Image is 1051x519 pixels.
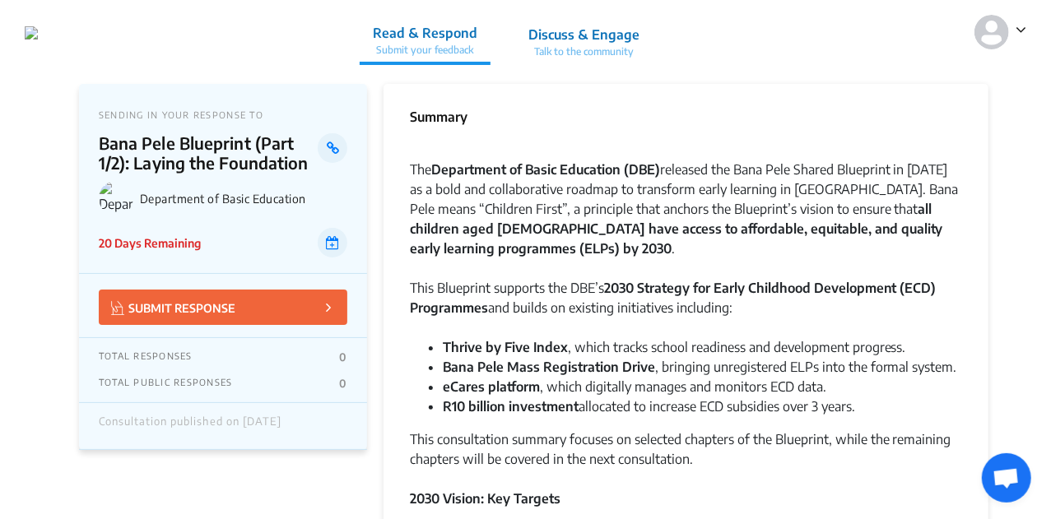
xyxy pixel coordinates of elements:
[443,337,962,357] li: , which tracks school readiness and development progress.
[974,15,1009,49] img: person-default.svg
[410,107,467,127] p: Summary
[373,23,477,43] p: Read & Respond
[443,339,568,355] strong: Thrive by Five Index
[410,278,962,337] div: This Blueprint supports the DBE’s and builds on existing initiatives including:
[410,160,962,278] div: The released the Bana Pele Shared Blueprint in [DATE] as a bold and collaborative roadmap to tran...
[339,350,346,364] p: 0
[431,161,660,178] strong: Department of Basic Education (DBE)
[410,490,560,507] strong: 2030 Vision: Key Targets
[99,290,347,325] button: SUBMIT RESPONSE
[410,280,937,316] strong: 2030 Strategy for Early Childhood Development (ECD) Programmes
[443,398,505,415] strong: R10 billion
[443,377,962,396] li: , which digitally manages and monitors ECD data.
[443,359,655,375] strong: Bana Pele Mass Registration Drive
[99,415,281,437] div: Consultation published on [DATE]
[99,109,347,120] p: SENDING IN YOUR RESPONSE TO
[25,26,38,39] img: r3bhv9o7vttlwasn7lg2llmba4yf
[99,133,319,173] p: Bana Pele Blueprint (Part 1/2): Laying the Foundation
[99,377,233,390] p: TOTAL PUBLIC RESPONSES
[443,396,962,416] li: allocated to increase ECD subsidies over 3 years.
[443,357,962,377] li: , bringing unregistered ELPs into the formal system.
[509,398,579,415] strong: investment
[339,377,346,390] p: 0
[111,301,124,315] img: Vector.jpg
[99,181,133,215] img: Department of Basic Education logo
[99,350,193,364] p: TOTAL RESPONSES
[410,429,962,489] div: This consultation summary focuses on selected chapters of the Blueprint, while the remaining chap...
[528,25,639,44] p: Discuss & Engage
[99,234,201,252] p: 20 Days Remaining
[111,298,235,317] p: SUBMIT RESPONSE
[410,201,943,257] strong: all children aged [DEMOGRAPHIC_DATA] have access to affordable, equitable, and quality early lear...
[528,44,639,59] p: Talk to the community
[982,453,1031,503] div: Open chat
[140,192,347,206] p: Department of Basic Education
[443,378,540,395] strong: eCares platform
[373,43,477,58] p: Submit your feedback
